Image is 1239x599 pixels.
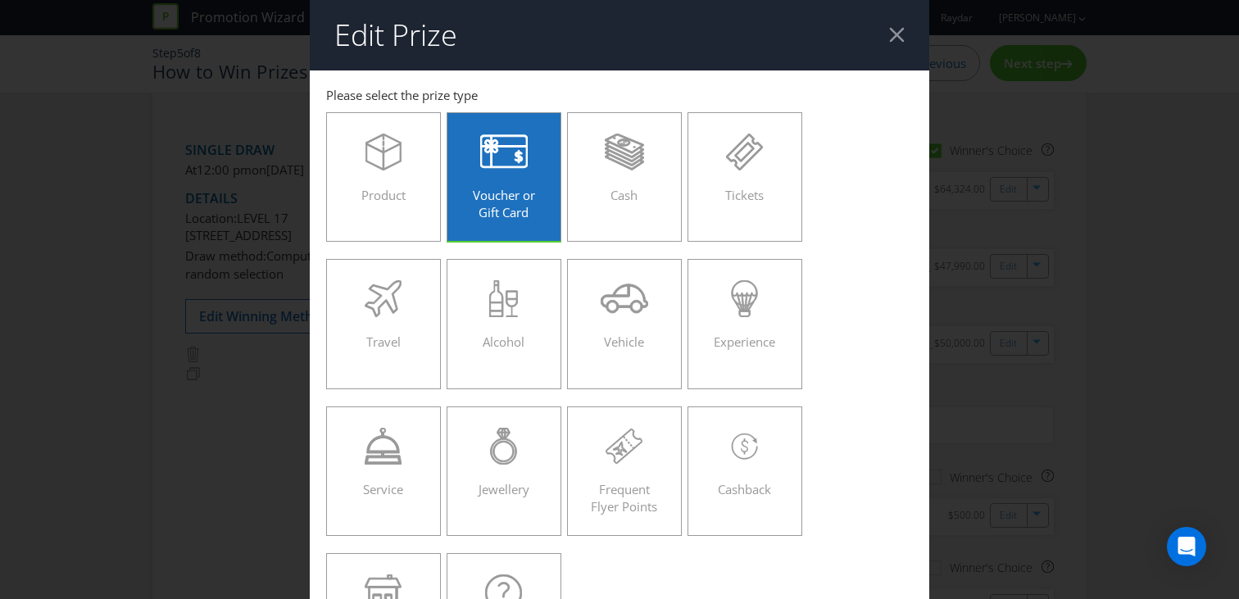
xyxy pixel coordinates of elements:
span: Vehicle [604,334,644,350]
span: Service [363,481,403,497]
span: Cash [610,187,638,203]
span: Product [361,187,406,203]
span: Travel [366,334,401,350]
span: Frequent Flyer Points [591,481,657,515]
span: Alcohol [483,334,524,350]
span: Tickets [725,187,764,203]
span: Please select the prize type [326,87,478,103]
span: Cashback [718,481,771,497]
h2: Edit Prize [334,19,457,52]
span: Voucher or Gift Card [473,187,535,220]
span: Jewellery [479,481,529,497]
div: Open Intercom Messenger [1167,527,1206,566]
span: Experience [714,334,775,350]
